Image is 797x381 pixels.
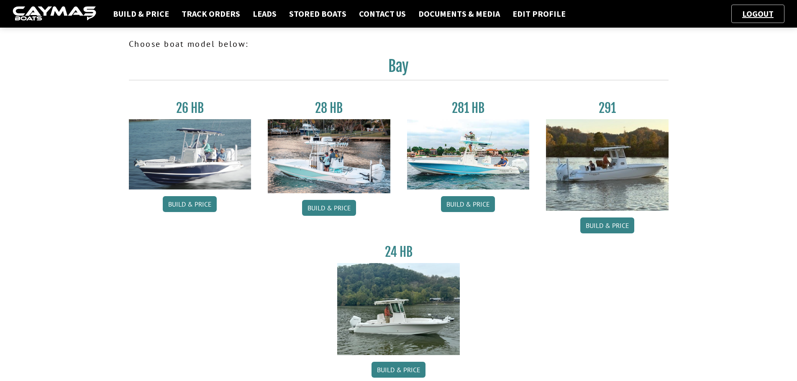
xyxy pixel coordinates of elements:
[414,8,504,19] a: Documents & Media
[407,119,530,189] img: 28-hb-twin.jpg
[109,8,173,19] a: Build & Price
[129,100,251,116] h3: 26 HB
[337,263,460,355] img: 24_HB_thumbnail.jpg
[249,8,281,19] a: Leads
[302,200,356,216] a: Build & Price
[177,8,244,19] a: Track Orders
[129,119,251,189] img: 26_new_photo_resized.jpg
[546,119,669,211] img: 291_Thumbnail.jpg
[372,362,425,378] a: Build & Price
[129,38,669,50] p: Choose boat model below:
[738,8,778,19] a: Logout
[129,57,669,80] h2: Bay
[337,244,460,260] h3: 24 HB
[355,8,410,19] a: Contact Us
[268,100,390,116] h3: 28 HB
[580,217,634,233] a: Build & Price
[546,100,669,116] h3: 291
[268,119,390,193] img: 28_hb_thumbnail_for_caymas_connect.jpg
[508,8,570,19] a: Edit Profile
[13,6,96,22] img: caymas-dealer-connect-2ed40d3bc7270c1d8d7ffb4b79bf05adc795679939227970def78ec6f6c03838.gif
[163,196,217,212] a: Build & Price
[441,196,495,212] a: Build & Price
[407,100,530,116] h3: 281 HB
[285,8,351,19] a: Stored Boats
